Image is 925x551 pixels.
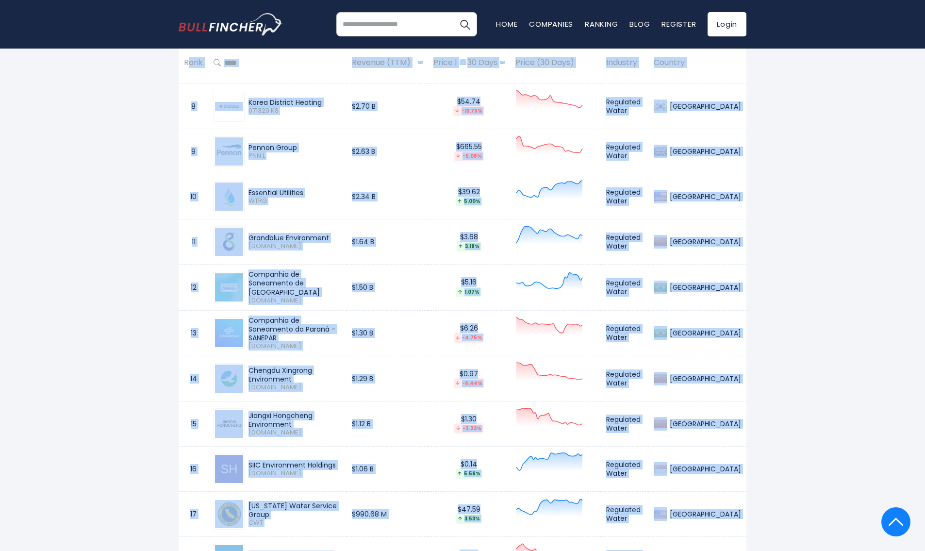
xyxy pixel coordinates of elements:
div: Korea District Heating [248,98,341,107]
td: $2.70 B [347,84,428,129]
div: [GEOGRAPHIC_DATA] [667,147,741,156]
a: Register [661,19,696,29]
td: Regulated Water [601,356,648,401]
a: Blog [629,19,650,29]
td: Regulated Water [601,310,648,356]
div: [GEOGRAPHIC_DATA] [667,510,741,518]
div: $39.62 [433,187,505,206]
td: $1.50 B [347,265,428,310]
td: $2.34 B [347,174,428,219]
th: Price (30 Days) [510,49,601,77]
div: Essential Utilities [248,188,341,197]
div: $3.68 [433,233,505,251]
td: 17 [179,492,208,537]
div: -13.75% [453,106,484,116]
img: PNN.L.png [215,137,243,166]
div: $665.55 [433,142,505,161]
div: 3.18% [457,241,481,251]
span: [DOMAIN_NAME] [248,342,341,351]
img: CWT.png [215,500,243,528]
td: 12 [179,265,208,310]
div: -5.08% [454,151,484,161]
div: 1.07% [456,287,481,297]
span: [DOMAIN_NAME] [248,297,341,305]
div: 5.56% [456,468,482,479]
div: SIIC Environment Holdings [248,461,341,469]
span: [DOMAIN_NAME] [248,242,341,250]
div: [GEOGRAPHIC_DATA] [667,102,741,111]
td: Regulated Water [601,401,648,447]
img: bullfincher logo [179,13,283,35]
span: PNN.L [248,152,341,160]
div: [GEOGRAPHIC_DATA] [667,192,741,201]
div: 3.53% [456,514,482,524]
td: Regulated Water [601,174,648,219]
th: Country [648,49,746,77]
td: Regulated Water [601,129,648,174]
img: WTRG.png [215,183,243,211]
img: 000598.SZ.png [215,365,243,393]
div: Companhia de Saneamento do Paraná - SANEPAR [248,316,341,343]
div: -2.23% [454,423,483,434]
div: [GEOGRAPHIC_DATA] [667,374,741,383]
td: $1.29 B [347,356,428,401]
td: $1.64 B [347,219,428,265]
span: WTRG [248,197,341,205]
div: [GEOGRAPHIC_DATA] [667,419,741,428]
a: Go to homepage [179,13,283,35]
span: Revenue (TTM) [352,55,415,70]
img: 071320.KS.png [215,102,243,111]
span: CWT [248,519,341,527]
div: $6.26 [433,324,505,343]
div: Price | 30 Days [433,58,505,68]
div: -4.75% [454,333,484,343]
div: [GEOGRAPHIC_DATA] [667,283,741,292]
div: Jiangxi Hongcheng Environment [248,411,341,429]
th: Rank [179,49,208,77]
td: Regulated Water [601,219,648,265]
div: [GEOGRAPHIC_DATA] [667,237,741,246]
td: $1.12 B [347,401,428,447]
button: Search [453,12,477,36]
img: CSMG3.SA.png [215,273,243,301]
td: 13 [179,310,208,356]
td: Regulated Water [601,447,648,492]
td: 10 [179,174,208,219]
div: -6.44% [454,378,484,388]
div: $47.59 [433,505,505,524]
td: 9 [179,129,208,174]
td: $990.68 M [347,492,428,537]
div: Companhia de Saneamento de [GEOGRAPHIC_DATA] [248,270,341,297]
th: Industry [601,49,648,77]
a: Ranking [585,19,618,29]
td: Regulated Water [601,265,648,310]
td: $1.06 B [347,447,428,492]
div: $0.14 [433,460,505,479]
a: Companies [529,19,573,29]
td: 14 [179,356,208,401]
img: 600323.SS.png [215,228,243,256]
div: [GEOGRAPHIC_DATA] [667,329,741,337]
span: [DOMAIN_NAME] [248,469,341,478]
span: [DOMAIN_NAME] [248,429,341,437]
td: $2.63 B [347,129,428,174]
div: $0.97 [433,369,505,388]
td: 11 [179,219,208,265]
div: $1.30 [433,415,505,434]
div: Pennon Group [248,143,341,152]
div: $54.74 [433,97,505,116]
td: Regulated Water [601,492,648,537]
a: Login [708,12,746,36]
div: [US_STATE] Water Service Group [248,501,341,519]
div: Grandblue Environment [248,234,341,242]
td: Regulated Water [601,84,648,129]
a: Home [496,19,517,29]
td: 15 [179,401,208,447]
div: [GEOGRAPHIC_DATA] [667,465,741,473]
div: Chengdu Xingrong Environment [248,366,341,384]
td: $1.30 B [347,310,428,356]
td: 16 [179,447,208,492]
div: $5.16 [433,278,505,297]
img: SAPR11.SA.png [215,319,243,347]
span: 071320.KS [248,107,341,115]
